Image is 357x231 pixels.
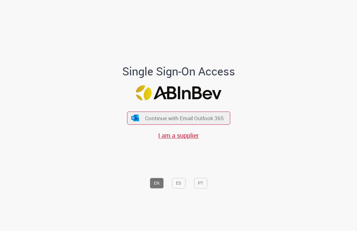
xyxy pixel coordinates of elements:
h1: Single Sign-On Access [108,65,250,78]
button: ES [172,178,185,189]
img: Logo ABInBev [136,85,221,100]
img: ícone Azure/Microsoft 360 [131,115,140,121]
button: EN [150,178,163,189]
button: ícone Azure/Microsoft 360 Continue with Email Outlook 365 [127,112,230,125]
button: PT [194,178,207,189]
span: Continue with Email Outlook 365 [145,115,224,122]
a: I am a supplier [158,131,199,140]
